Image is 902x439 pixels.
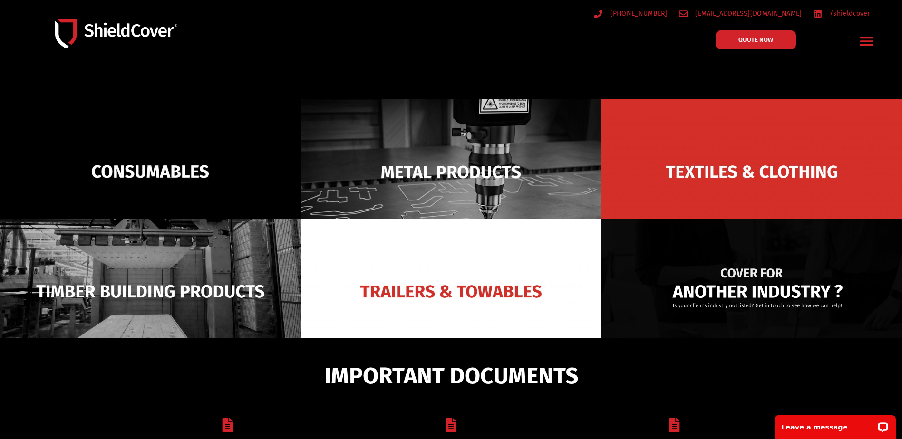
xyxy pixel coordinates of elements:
[827,8,870,19] span: /shieldcover
[716,30,796,49] a: QUOTE NOW
[324,367,578,385] span: IMPORTANT DOCUMENTS
[594,8,668,19] a: [PHONE_NUMBER]
[738,37,773,43] span: QUOTE NOW
[693,8,802,19] span: [EMAIL_ADDRESS][DOMAIN_NAME]
[55,19,177,49] img: Shield-Cover-Underwriting-Australia-logo-full
[768,409,902,439] iframe: LiveChat chat widget
[608,8,668,19] span: [PHONE_NUMBER]
[855,30,878,52] div: Menu Toggle
[814,8,870,19] a: /shieldcover
[679,8,802,19] a: [EMAIL_ADDRESS][DOMAIN_NAME]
